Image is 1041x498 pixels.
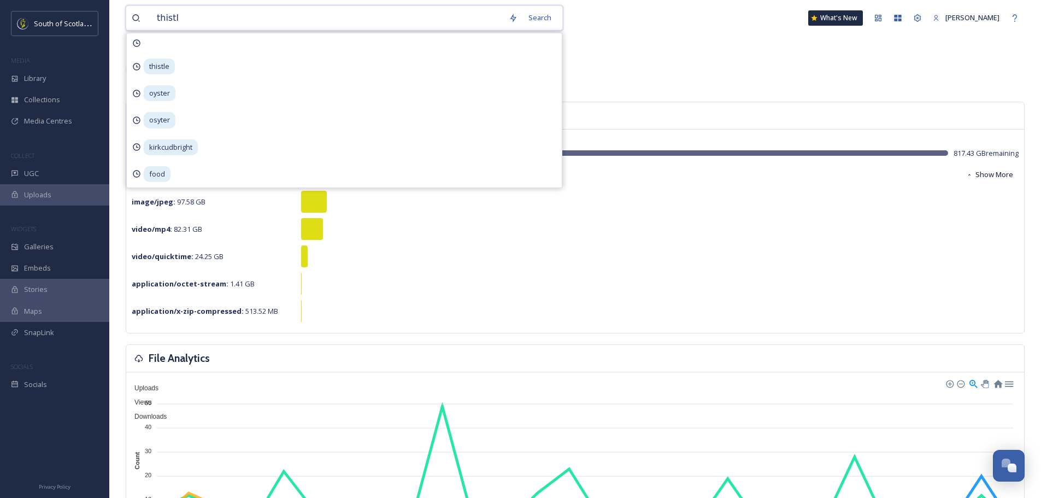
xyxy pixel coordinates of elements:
[961,164,1019,185] button: Show More
[132,224,202,234] span: 82.31 GB
[24,116,72,126] span: Media Centres
[151,6,503,30] input: Search your library
[132,279,255,289] span: 1.41 GB
[126,413,167,420] span: Downloads
[132,306,244,316] strong: application/x-zip-compressed :
[144,112,175,128] span: osyter
[132,197,175,207] strong: image/jpeg :
[24,284,48,295] span: Stories
[11,151,34,160] span: COLLECT
[34,18,158,28] span: South of Scotland Destination Alliance
[956,379,964,387] div: Zoom Out
[945,13,999,22] span: [PERSON_NAME]
[144,85,175,101] span: oyster
[981,380,987,386] div: Panning
[927,7,1005,28] a: [PERSON_NAME]
[144,166,170,182] span: food
[126,384,158,392] span: Uploads
[149,350,210,366] h3: File Analytics
[24,379,47,390] span: Socials
[993,450,1025,482] button: Open Chat
[24,168,39,179] span: UGC
[132,251,224,261] span: 24.25 GB
[11,362,33,371] span: SOCIALS
[24,242,54,252] span: Galleries
[24,73,46,84] span: Library
[145,424,151,430] tspan: 40
[39,479,70,493] a: Privacy Policy
[145,448,151,454] tspan: 30
[132,197,205,207] span: 97.58 GB
[11,56,30,65] span: MEDIA
[968,378,978,388] div: Selection Zoom
[145,399,151,406] tspan: 50
[144,58,175,74] span: thistle
[24,306,42,317] span: Maps
[132,279,228,289] strong: application/octet-stream :
[126,399,152,406] span: Views
[954,148,1019,159] span: 817.43 GB remaining
[24,95,60,105] span: Collections
[134,452,140,470] text: Count
[808,10,863,26] a: What's New
[145,472,151,478] tspan: 20
[132,306,278,316] span: 513.52 MB
[132,224,172,234] strong: video/mp4 :
[132,251,193,261] strong: video/quicktime :
[24,263,51,273] span: Embeds
[39,483,70,490] span: Privacy Policy
[24,327,54,338] span: SnapLink
[11,225,36,233] span: WIDGETS
[24,190,51,200] span: Uploads
[993,378,1002,388] div: Reset Zoom
[144,139,198,155] span: kirkcudbright
[17,18,28,29] img: images.jpeg
[523,7,557,28] div: Search
[945,379,953,387] div: Zoom In
[1004,378,1013,388] div: Menu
